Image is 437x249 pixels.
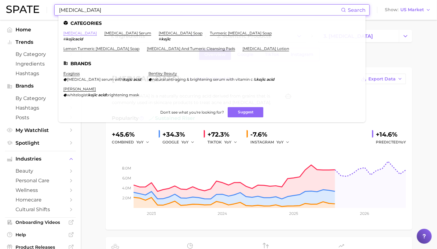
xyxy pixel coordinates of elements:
span: Home [16,27,65,33]
span: Don't see what you're looking for? [160,110,224,115]
tspan: 2026 [360,211,369,216]
span: YoY [136,139,143,145]
span: Show [385,8,398,11]
div: +72.3% [207,129,242,139]
em: acid [266,77,274,82]
em: acid [98,93,106,97]
span: wellness [16,187,65,193]
button: YoY [224,138,238,146]
a: [MEDICAL_DATA] serum [104,31,151,35]
a: by Category [5,49,76,59]
span: My Watchlist [16,127,65,133]
div: GOOGLE [162,138,199,146]
a: [MEDICAL_DATA] soap [159,31,203,35]
a: Help [5,230,76,239]
div: +45.6% [112,129,154,139]
span: Onboarding Videos [16,220,65,225]
span: homecare [16,197,65,203]
a: turmeric [MEDICAL_DATA] soap [210,31,272,35]
tspan: 2024 [218,211,227,216]
span: Spotlight [16,140,65,146]
a: [MEDICAL_DATA] and tumeric cleansing pads [147,46,235,51]
span: cultural shifts [16,206,65,212]
span: Search [348,7,366,13]
span: [MEDICAL_DATA] serum with [67,77,123,82]
span: # [63,37,66,41]
span: Brands [16,83,65,89]
a: wellness [5,185,76,195]
span: whitelogist [67,93,88,97]
a: bentley beauty [148,71,177,76]
a: Spotlight [5,138,76,148]
a: Ingredients [5,59,76,69]
div: INSTAGRAM [250,138,294,146]
span: Posts [16,115,65,120]
a: Hashtags [5,103,76,113]
span: US Market [400,8,424,11]
a: [MEDICAL_DATA] [63,31,97,35]
span: by Category [16,51,65,57]
button: YoY [276,138,290,146]
img: SPATE [6,6,39,13]
div: +34.3% [162,129,199,139]
a: Onboarding Videos [5,218,76,227]
button: Industries [5,154,76,164]
a: My Watchlist [5,125,76,135]
a: Hashtags [5,69,76,78]
div: -7.6% [250,129,294,139]
a: Posts [5,113,76,122]
span: beauty [16,168,65,174]
li: Categories [63,20,361,26]
a: [PERSON_NAME] [63,87,96,91]
button: Brands [5,81,76,91]
span: YoY [224,139,231,145]
span: by Category [16,95,65,101]
a: cultural shifts [5,205,76,214]
em: kojic [256,77,266,82]
tspan: 2023 [147,211,156,216]
span: Export Data [368,76,396,82]
span: Help [16,232,65,238]
span: YoY [276,139,284,145]
button: Trends [5,38,76,47]
a: homecare [5,195,76,205]
span: Ingredients [16,61,65,67]
button: Export Data [357,74,406,84]
span: YoY [399,140,406,144]
a: personal care [5,176,76,185]
div: TIKTOK [207,138,242,146]
button: YoY [136,138,150,146]
li: Brands [63,61,361,66]
em: kojic [88,93,97,97]
a: by Category [5,93,76,103]
div: combined [112,138,154,146]
em: kojicacid [66,37,83,41]
button: ShowUS Market [383,6,432,14]
button: Suggest [228,107,263,117]
span: brightening mask [106,93,139,97]
span: personal care [16,178,65,183]
button: Change Category [399,30,412,42]
span: Hashtags [16,70,65,76]
span: # [159,37,161,41]
a: evagloss [63,71,80,76]
em: kojic [123,77,132,82]
span: Hashtags [16,105,65,111]
button: YoY [181,138,195,146]
div: +14.6% [376,129,406,139]
a: Home [5,25,76,34]
input: Search here for a brand, industry, or ingredient [58,5,341,15]
span: Industries [16,156,65,162]
a: lemon turmeric [MEDICAL_DATA] soap [63,46,139,51]
em: kojic [161,37,171,41]
em: acid [133,77,141,82]
span: YoY [181,139,189,145]
a: [MEDICAL_DATA] lotion [243,46,289,51]
span: Trends [16,39,65,45]
a: beauty [5,166,76,176]
tspan: 2025 [289,211,298,216]
span: natural anti-aging & brightening serum with vitamin c & [152,77,256,82]
span: Predicted [376,138,406,146]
